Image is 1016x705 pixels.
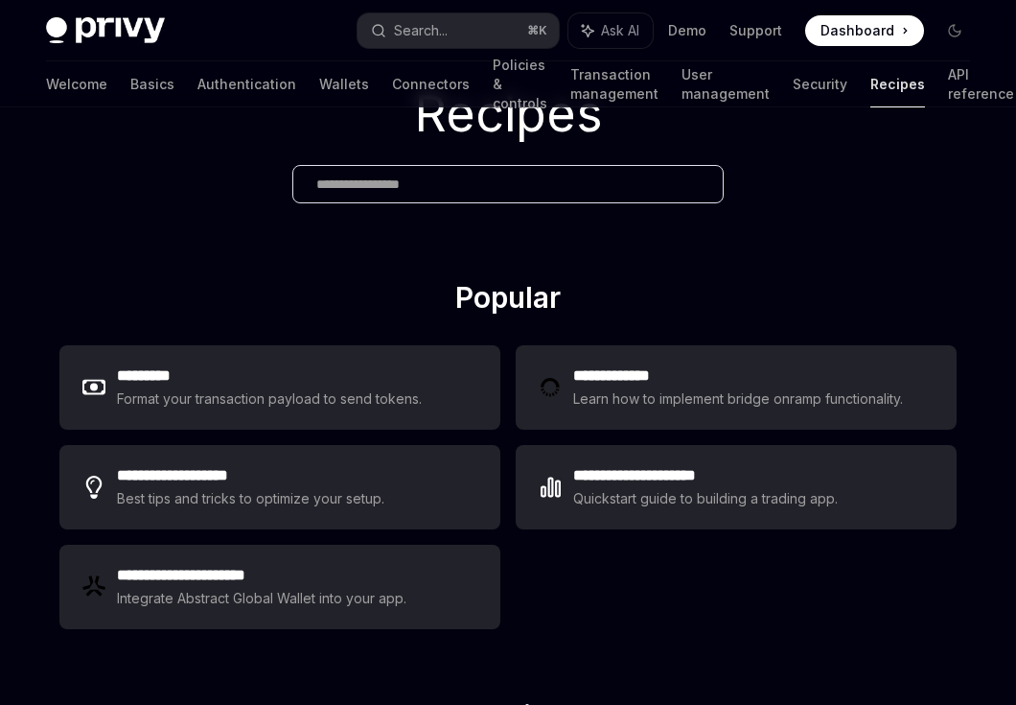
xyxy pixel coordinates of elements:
button: Toggle dark mode [939,15,970,46]
a: Recipes [870,61,925,107]
a: Connectors [392,61,470,107]
a: Authentication [197,61,296,107]
button: Search...⌘K [358,13,560,48]
img: dark logo [46,17,165,44]
a: Security [793,61,847,107]
span: ⌘ K [527,23,547,38]
div: Search... [394,19,448,42]
span: Ask AI [601,21,639,40]
a: Support [729,21,782,40]
div: Quickstart guide to building a trading app. [573,487,839,510]
a: Welcome [46,61,107,107]
a: Basics [130,61,174,107]
a: Demo [668,21,706,40]
a: API reference [948,61,1014,107]
div: Format your transaction payload to send tokens. [117,388,423,411]
a: User management [681,61,770,107]
span: Dashboard [820,21,894,40]
div: Integrate Abstract Global Wallet into your app. [117,587,408,610]
a: Dashboard [805,15,924,46]
a: **** **** ***Learn how to implement bridge onramp functionality. [516,345,957,430]
h2: Popular [59,280,957,322]
button: Ask AI [568,13,653,48]
a: Transaction management [570,61,658,107]
div: Learn how to implement bridge onramp functionality. [573,388,909,411]
a: **** ****Format your transaction payload to send tokens. [59,345,500,430]
a: Policies & controls [493,61,547,107]
div: Best tips and tricks to optimize your setup. [117,487,387,510]
a: Wallets [319,61,369,107]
